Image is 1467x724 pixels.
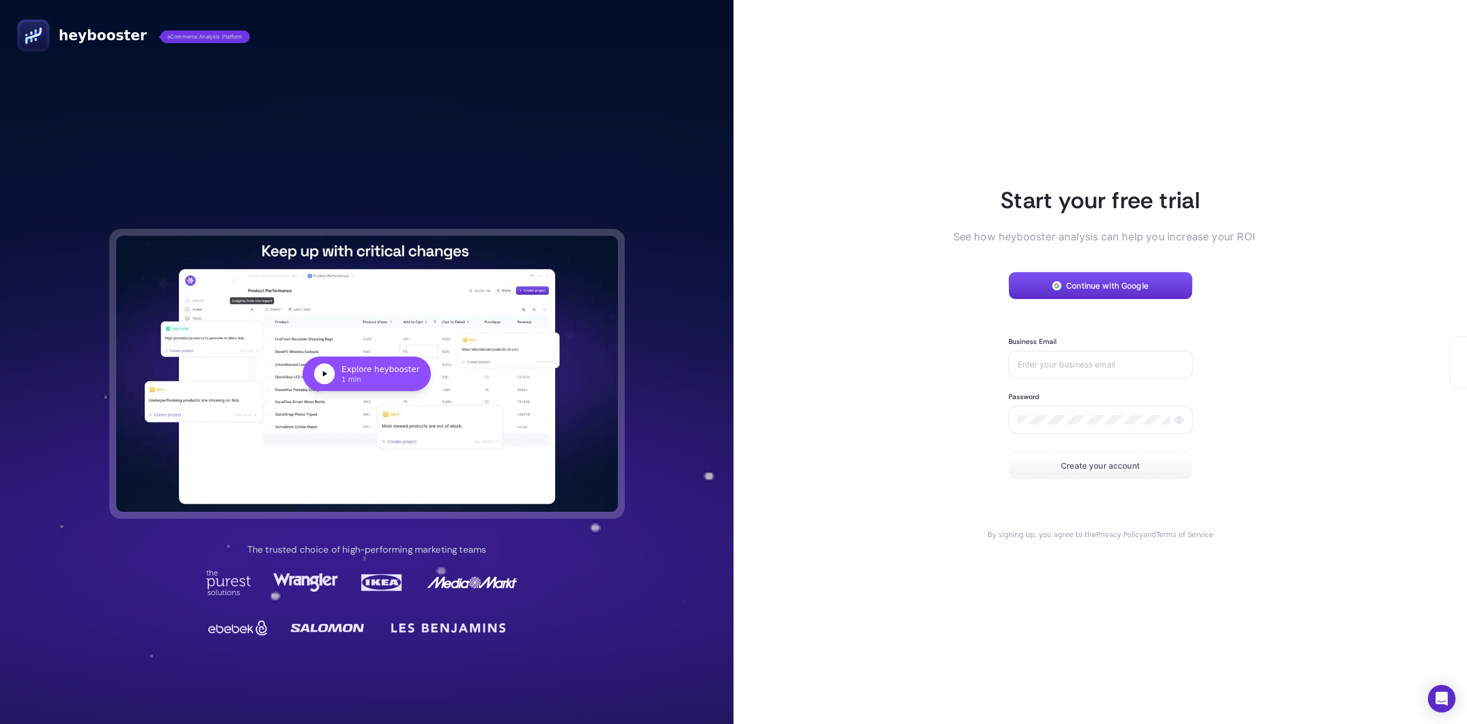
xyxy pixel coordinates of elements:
button: Continue with Google [1008,272,1193,300]
span: By signing up, you agree to the [987,531,1096,539]
div: 1 min [342,375,420,384]
button: Explore heybooster1 min [116,236,618,512]
a: Privacy Policy [1096,531,1143,539]
p: The trusted choice of high-performing marketing teams [247,543,486,557]
img: Ebebek [206,616,270,639]
span: See how heybooster analysis can help you increase your ROI [953,229,1229,244]
a: heyboostereCommerce Analysis Platform [17,20,250,52]
span: heybooster [59,26,147,45]
img: Wrangler [273,570,338,595]
img: MediaMarkt [426,570,518,595]
span: Create your account [1061,461,1140,470]
label: Password [1008,392,1040,401]
a: Terms of Service [1156,531,1213,539]
img: LesBenjamin [384,614,513,642]
h1: Start your free trial [972,185,1229,215]
span: eCommerce Analysis Platform [161,30,250,43]
span: Continue with Google [1066,281,1148,290]
input: Enter your business email [1018,360,1183,369]
div: and [972,530,1229,539]
div: Open Intercom Messenger [1428,685,1455,712]
img: Ikea [359,570,405,595]
div: Explore heybooster [342,363,420,375]
label: Business Email [1008,337,1057,346]
img: Salomon [291,616,364,639]
img: Purest [206,570,252,595]
button: Create your account [1008,452,1193,480]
